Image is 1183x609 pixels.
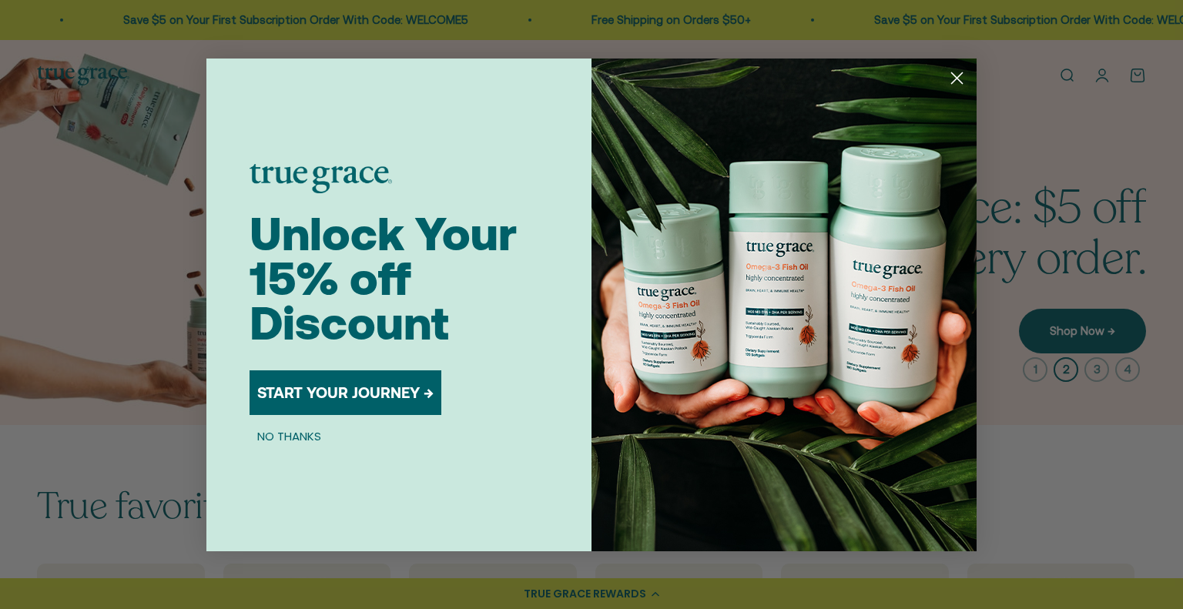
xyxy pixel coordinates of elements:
[943,65,970,92] button: Close dialog
[250,427,329,446] button: NO THANKS
[250,207,517,350] span: Unlock Your 15% off Discount
[250,370,441,415] button: START YOUR JOURNEY →
[591,59,977,551] img: 098727d5-50f8-4f9b-9554-844bb8da1403.jpeg
[250,164,392,193] img: logo placeholder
